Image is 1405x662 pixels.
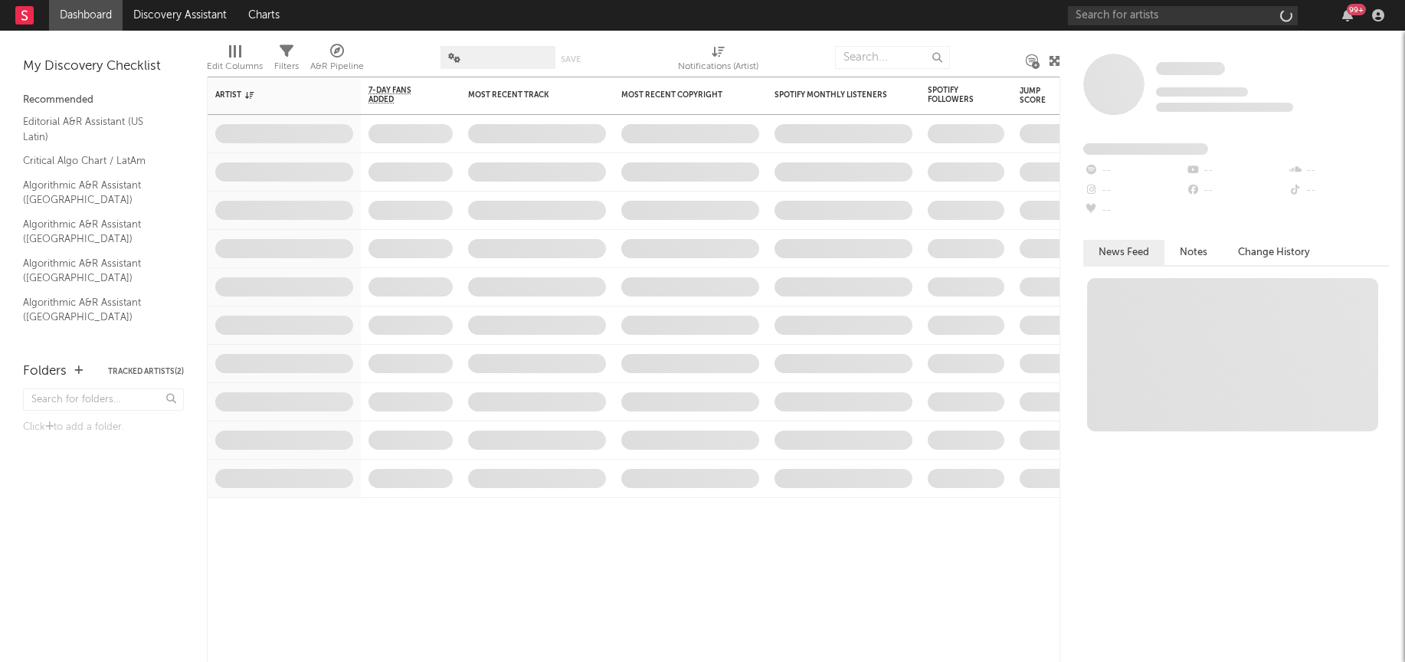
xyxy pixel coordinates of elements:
[1068,6,1298,25] input: Search for artists
[1342,9,1353,21] button: 99+
[835,46,950,69] input: Search...
[1020,87,1058,105] div: Jump Score
[1223,240,1325,265] button: Change History
[23,113,169,145] a: Editorial A&R Assistant (US Latin)
[1156,62,1225,75] span: Some Artist
[23,57,184,76] div: My Discovery Checklist
[561,55,581,64] button: Save
[775,90,889,100] div: Spotify Monthly Listeners
[1156,61,1225,77] a: Some Artist
[23,177,169,208] a: Algorithmic A&R Assistant ([GEOGRAPHIC_DATA])
[1288,161,1390,181] div: --
[274,57,299,76] div: Filters
[207,57,263,76] div: Edit Columns
[310,38,364,83] div: A&R Pipeline
[1156,103,1293,112] span: 0 fans last week
[1083,240,1164,265] button: News Feed
[1083,143,1208,155] span: Fans Added by Platform
[310,57,364,76] div: A&R Pipeline
[1083,161,1185,181] div: --
[1185,181,1287,201] div: --
[1288,181,1390,201] div: --
[23,216,169,247] a: Algorithmic A&R Assistant ([GEOGRAPHIC_DATA])
[1164,240,1223,265] button: Notes
[23,333,169,365] a: Algorithmic A&R Assistant ([GEOGRAPHIC_DATA])
[678,57,758,76] div: Notifications (Artist)
[215,90,330,100] div: Artist
[928,86,981,104] div: Spotify Followers
[368,86,430,104] span: 7-Day Fans Added
[23,152,169,169] a: Critical Algo Chart / LatAm
[1347,4,1366,15] div: 99 +
[23,294,169,326] a: Algorithmic A&R Assistant ([GEOGRAPHIC_DATA])
[23,388,184,411] input: Search for folders...
[108,368,184,375] button: Tracked Artists(2)
[207,38,263,83] div: Edit Columns
[23,362,67,381] div: Folders
[274,38,299,83] div: Filters
[1156,87,1248,97] span: Tracking Since: [DATE]
[468,90,583,100] div: Most Recent Track
[23,91,184,110] div: Recommended
[1083,181,1185,201] div: --
[1083,201,1185,221] div: --
[23,255,169,287] a: Algorithmic A&R Assistant ([GEOGRAPHIC_DATA])
[621,90,736,100] div: Most Recent Copyright
[1185,161,1287,181] div: --
[23,418,184,437] div: Click to add a folder.
[678,38,758,83] div: Notifications (Artist)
